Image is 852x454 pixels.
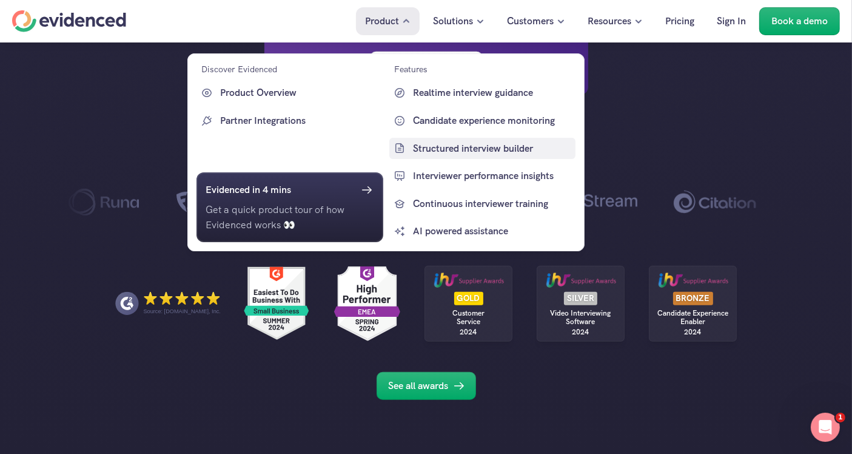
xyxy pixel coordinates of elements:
[588,13,631,29] p: Resources
[394,63,428,76] p: Features
[220,85,380,101] p: Product Overview
[389,82,576,104] a: Realtime interview guidance
[759,7,840,35] a: Book a demo
[572,328,589,336] p: 2024
[543,309,619,327] p: Video Interviewing Software
[389,193,576,215] a: Continuous interviewer training
[389,110,576,132] a: Candidate experience monitoring
[196,110,383,132] a: Partner Integrations
[426,317,511,326] p: Service
[389,165,576,187] a: Interviewer performance insights
[220,113,380,129] p: Partner Integrations
[12,10,126,32] a: Home
[413,113,573,129] p: Candidate experience monitoring
[389,220,576,242] a: AI powered assistance
[665,13,694,29] p: Pricing
[365,13,399,29] p: Product
[413,140,573,156] p: Structured interview builder
[413,196,573,212] p: Continuous interviewer training
[201,63,277,76] p: Discover Evidenced
[413,168,573,184] p: Interviewer performance insights
[717,13,746,29] p: Sign In
[457,294,480,303] p: GOLD
[144,308,221,315] p: Source: [DOMAIN_NAME], Inc.
[433,13,473,29] p: Solutions
[836,413,845,422] span: 1
[36,235,816,360] a: Source: [DOMAIN_NAME], Inc.G2 reviewsG2 reviewsGOLDCustomerService2024SILVERVideo Interviewing So...
[460,328,477,336] p: 2024
[389,378,449,394] p: See all awards
[413,85,573,101] p: Realtime interview guidance
[206,182,291,198] h6: Evidenced in 4 mins
[389,137,576,159] a: Structured interview builder
[656,7,703,35] a: Pricing
[334,268,400,340] div: G2 reviews
[206,202,374,233] p: Get a quick product tour of how Evidenced works 👀
[811,413,840,442] iframe: Intercom live chat
[413,223,573,239] p: AI powered assistance
[426,309,511,317] p: Customer
[708,7,755,35] a: Sign In
[244,268,310,340] div: G2 reviews
[676,294,710,303] p: BRONZE
[567,294,594,303] p: SILVER
[771,13,828,29] p: Book a demo
[655,309,731,327] p: Candidate Experience Enabler
[196,82,383,104] a: Product Overview
[507,13,554,29] p: Customers
[196,172,383,242] a: Evidenced in 4 minsGet a quick product tour of how Evidenced works 👀
[685,328,702,336] p: 2024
